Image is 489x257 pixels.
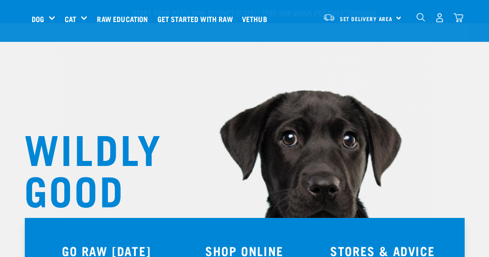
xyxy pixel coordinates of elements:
[435,13,444,23] img: user.png
[323,13,335,22] img: van-moving.png
[32,13,44,24] a: Dog
[95,0,155,37] a: Raw Education
[24,126,208,251] h1: WILDLY GOOD NUTRITION
[155,0,240,37] a: Get started with Raw
[65,13,76,24] a: Cat
[240,0,274,37] a: Vethub
[416,13,425,22] img: home-icon-1@2x.png
[454,13,463,23] img: home-icon@2x.png
[340,17,393,20] span: Set Delivery Area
